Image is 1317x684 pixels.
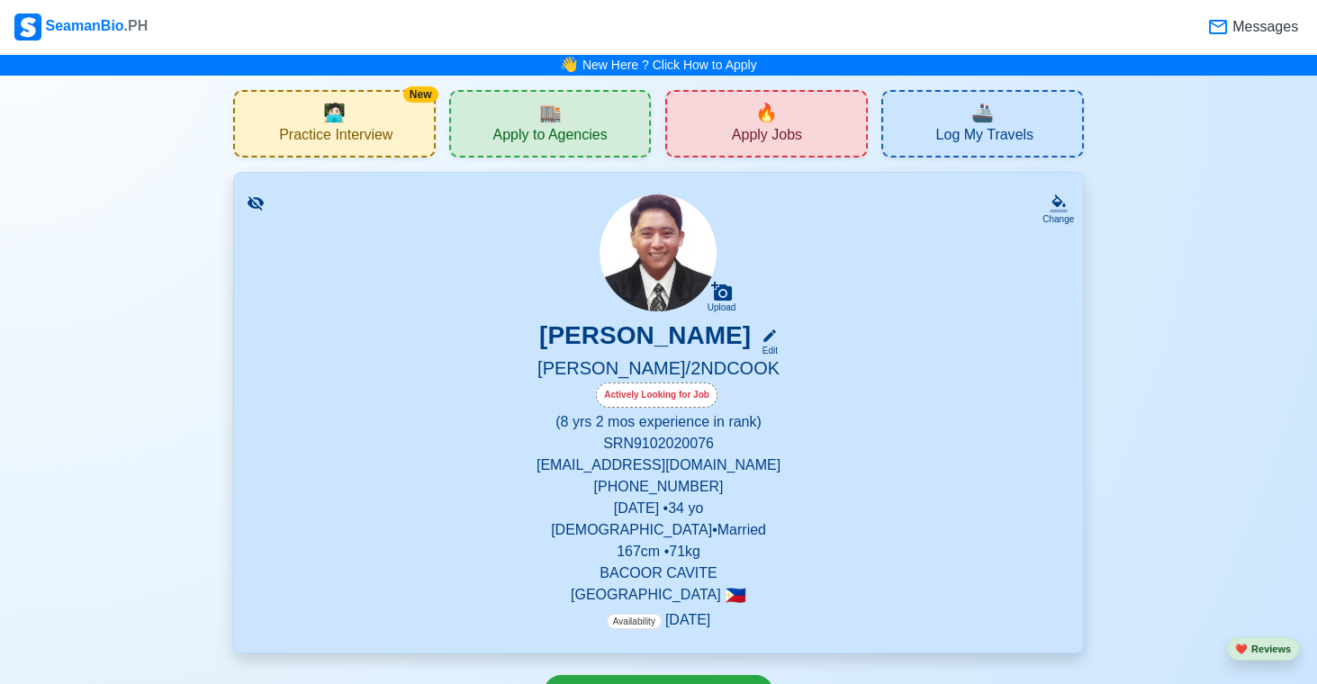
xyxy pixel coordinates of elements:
div: Edit [754,344,778,357]
p: [PHONE_NUMBER] [256,476,1061,498]
span: .PH [124,18,149,33]
button: heartReviews [1227,637,1299,661]
span: Log My Travels [935,126,1033,148]
span: agencies [539,99,562,126]
h3: [PERSON_NAME] [539,320,751,357]
p: (8 yrs 2 mos experience in rank) [256,411,1061,433]
span: Practice Interview [279,126,392,148]
span: Messages [1229,16,1298,38]
p: SRN 9102020076 [256,433,1061,454]
div: New [403,86,438,103]
span: heart [1235,643,1248,654]
h5: [PERSON_NAME]/2NDCOOK [256,357,1061,382]
img: Logo [14,13,41,40]
div: Change [1042,212,1074,226]
p: [DEMOGRAPHIC_DATA] • Married [256,519,1061,541]
p: [EMAIL_ADDRESS][DOMAIN_NAME] [256,454,1061,476]
span: 🇵🇭 [725,587,746,604]
span: new [755,99,778,126]
p: BACOOR CAVITE [256,562,1061,584]
p: [DATE] [607,609,710,631]
span: interview [323,99,346,126]
p: 167 cm • 71 kg [256,541,1061,562]
span: Availability [607,614,662,629]
div: Actively Looking for Job [596,382,717,408]
p: [DATE] • 34 yo [256,498,1061,519]
span: travel [971,99,994,126]
a: New Here ? Click How to Apply [582,58,757,72]
div: Upload [708,302,736,313]
div: SeamanBio [14,13,148,40]
span: bell [555,51,582,79]
span: Apply Jobs [732,126,802,148]
p: [GEOGRAPHIC_DATA] [256,584,1061,606]
span: Apply to Agencies [492,126,607,148]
